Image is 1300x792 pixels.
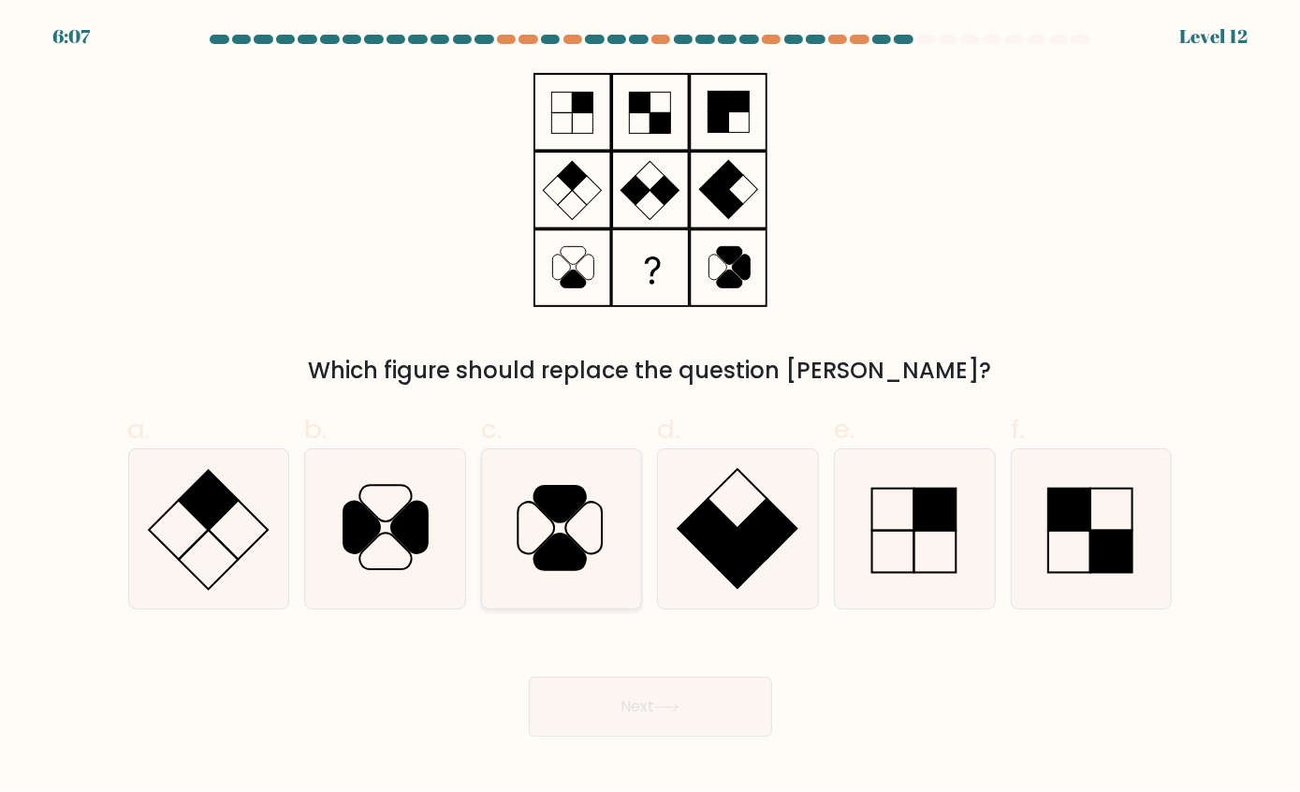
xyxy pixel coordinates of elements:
div: Level 12 [1179,22,1248,51]
span: b. [304,411,327,447]
button: Next [529,677,772,737]
span: e. [834,411,854,447]
div: 6:07 [52,22,90,51]
span: f. [1011,411,1024,447]
span: d. [657,411,679,447]
div: Which figure should replace the question [PERSON_NAME]? [139,354,1161,388]
span: c. [481,411,502,447]
span: a. [128,411,151,447]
